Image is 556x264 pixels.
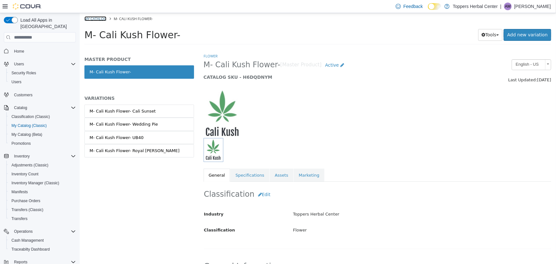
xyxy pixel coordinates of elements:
[11,247,50,252] span: Traceabilty Dashboard
[245,49,259,55] span: Active
[6,245,78,254] button: Traceabilty Dashboard
[11,79,21,84] span: Users
[10,108,78,114] div: M- Cali Kush Flower- Wedding Pie
[6,236,78,245] button: Cash Management
[10,121,64,128] div: M- Cali Kush Flower- UB40
[6,196,78,205] button: Purchase Orders
[1,152,78,161] button: Inventory
[11,198,40,203] span: Purchase Orders
[5,82,114,88] h5: VARIATIONS
[11,228,76,235] span: Operations
[151,156,190,169] a: Specifications
[6,170,78,179] button: Inventory Count
[11,152,32,160] button: Inventory
[11,163,48,168] span: Adjustments (Classic)
[5,3,27,8] a: My Catalog
[9,197,43,205] a: Purchase Orders
[10,135,100,141] div: M- Cali Kush Flower- Royal [PERSON_NAME]
[6,121,78,130] button: My Catalog (Classic)
[9,188,30,196] a: Manifests
[453,3,498,10] p: Toppers Herbal Center
[9,170,41,178] a: Inventory Count
[504,3,512,10] div: Audrey Murphy
[399,16,423,28] button: Tools
[1,103,78,112] button: Catalog
[34,3,73,8] span: M- Cali Kush Flower-
[5,16,101,27] span: M- Cali Kush Flower-
[1,46,78,55] button: Home
[190,156,213,169] a: Assets
[505,3,511,10] span: AM
[9,215,30,223] a: Transfers
[214,156,245,169] a: Marketing
[9,122,76,129] span: My Catalog (Classic)
[124,40,138,45] a: Flower
[11,141,31,146] span: Promotions
[6,179,78,187] button: Inventory Manager (Classic)
[6,112,78,121] button: Classification (Classic)
[124,47,201,57] span: M- Cali Kush Flower-
[9,78,24,86] a: Users
[9,131,76,138] span: My Catalog (Beta)
[403,3,423,10] span: Feedback
[11,238,44,243] span: Cash Management
[14,49,24,54] span: Home
[124,77,162,125] img: 150
[9,215,76,223] span: Transfers
[9,131,45,138] a: My Catalog (Beta)
[124,199,144,203] span: Industry
[9,246,76,253] span: Traceabilty Dashboard
[428,3,441,10] input: Dark Mode
[9,69,39,77] a: Security Roles
[11,152,76,160] span: Inventory
[9,140,33,147] a: Promotions
[11,48,27,55] a: Home
[9,140,76,147] span: Promotions
[14,92,32,98] span: Customers
[11,104,76,112] span: Catalog
[14,105,27,110] span: Catalog
[18,17,76,30] span: Load All Apps in [GEOGRAPHIC_DATA]
[9,188,76,196] span: Manifests
[1,60,78,69] button: Users
[14,154,30,159] span: Inventory
[9,161,51,169] a: Adjustments (Classic)
[11,91,76,99] span: Customers
[5,52,114,66] a: M- Cali Kush Flower-
[124,248,471,260] h2: General Information
[432,46,472,57] a: English - US
[11,70,36,76] span: Security Roles
[9,161,76,169] span: Adjustments (Classic)
[6,214,78,223] button: Transfers
[500,3,502,10] p: |
[10,95,76,101] div: M- Cali Kush Flower- Cali Sunset
[9,170,76,178] span: Inventory Count
[9,179,76,187] span: Inventory Manager (Classic)
[201,248,220,260] button: Edit
[458,64,472,69] span: [DATE]
[13,3,41,10] img: Cova
[11,207,43,212] span: Transfers (Classic)
[5,43,114,49] h5: MASTER PRODUCT
[9,237,46,244] a: Cash Management
[11,104,30,112] button: Catalog
[11,132,42,137] span: My Catalog (Beta)
[11,114,50,119] span: Classification (Classic)
[11,91,35,99] a: Customers
[6,161,78,170] button: Adjustments (Classic)
[201,49,242,55] small: [Master Product]
[9,206,46,214] a: Transfers (Classic)
[1,227,78,236] button: Operations
[9,69,76,77] span: Security Roles
[209,212,476,223] div: Flower
[424,16,472,28] a: Add new variation
[209,196,476,207] div: Toppers Herbal Center
[11,123,47,128] span: My Catalog (Classic)
[11,47,76,55] span: Home
[6,187,78,196] button: Manifests
[11,216,27,221] span: Transfers
[11,228,35,235] button: Operations
[175,176,194,187] button: Edit
[9,78,76,86] span: Users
